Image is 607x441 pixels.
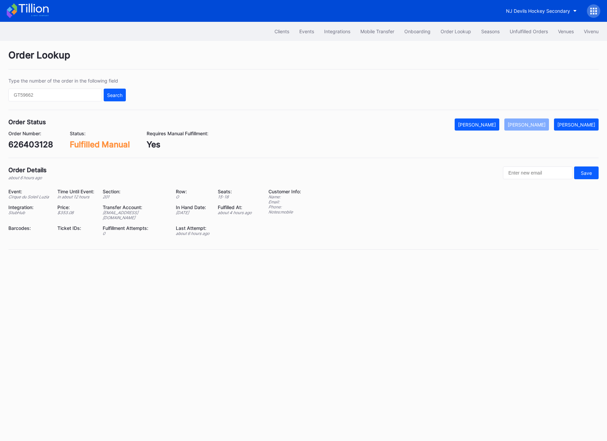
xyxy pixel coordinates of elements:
[107,92,122,98] div: Search
[103,231,167,236] div: 0
[147,131,208,136] div: Requires Manual Fulfillment:
[8,131,53,136] div: Order Number:
[476,25,505,38] button: Seasons
[103,194,167,199] div: 201
[505,25,553,38] button: Unfulfilled Orders
[57,194,94,199] div: in about 12 hours
[581,170,592,176] div: Save
[8,189,49,194] div: Event:
[268,204,301,209] div: Phone:
[574,166,599,179] button: Save
[557,122,595,128] div: [PERSON_NAME]
[510,29,548,34] div: Unfulfilled Orders
[8,204,49,210] div: Integration:
[558,29,574,34] div: Venues
[269,25,294,38] button: Clients
[8,210,49,215] div: StubHub
[57,225,94,231] div: Ticket IDs:
[176,225,209,231] div: Last Attempt:
[8,78,126,84] div: Type the number of the order in the following field
[176,204,209,210] div: In Hand Date:
[176,194,209,199] div: O
[103,210,167,220] div: [EMAIL_ADDRESS][DOMAIN_NAME]
[70,140,130,149] div: Fulfilled Manual
[176,231,209,236] div: about 6 hours ago
[436,25,476,38] button: Order Lookup
[274,29,289,34] div: Clients
[506,8,570,14] div: NJ Devils Hockey Secondary
[501,5,582,17] button: NJ Devils Hockey Secondary
[218,189,252,194] div: Seats:
[103,204,167,210] div: Transfer Account:
[268,209,301,214] div: Notes: mobile
[294,25,319,38] button: Events
[553,25,579,38] button: Venues
[8,225,49,231] div: Barcodes:
[70,131,130,136] div: Status:
[455,118,499,131] button: [PERSON_NAME]
[8,140,53,149] div: 626403128
[579,25,604,38] button: Vivenu
[441,29,471,34] div: Order Lookup
[103,189,167,194] div: Section:
[57,204,94,210] div: Price:
[103,225,167,231] div: Fulfillment Attempts:
[176,189,209,194] div: Row:
[8,89,102,101] input: GT59662
[57,210,94,215] div: $ 353.08
[218,194,252,199] div: 15 - 18
[481,29,500,34] div: Seasons
[355,25,399,38] button: Mobile Transfer
[503,166,572,179] input: Enter new email
[554,118,599,131] button: [PERSON_NAME]
[57,189,94,194] div: Time Until Event:
[8,194,49,199] div: Cirque du Soleil Luzia
[268,199,301,204] div: Email:
[8,166,47,174] div: Order Details
[319,25,355,38] button: Integrations
[218,204,252,210] div: Fulfilled At:
[8,175,47,180] div: about 6 hours ago
[360,29,394,34] div: Mobile Transfer
[104,89,126,101] button: Search
[147,140,208,149] div: Yes
[299,29,314,34] div: Events
[268,189,301,194] div: Customer Info:
[584,29,599,34] div: Vivenu
[8,118,46,126] div: Order Status
[508,122,546,128] div: [PERSON_NAME]
[504,118,549,131] button: [PERSON_NAME]
[268,194,301,199] div: Name:
[218,210,252,215] div: about 4 hours ago
[8,49,599,69] div: Order Lookup
[404,29,431,34] div: Onboarding
[399,25,436,38] button: Onboarding
[324,29,350,34] div: Integrations
[458,122,496,128] div: [PERSON_NAME]
[176,210,209,215] div: [DATE]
